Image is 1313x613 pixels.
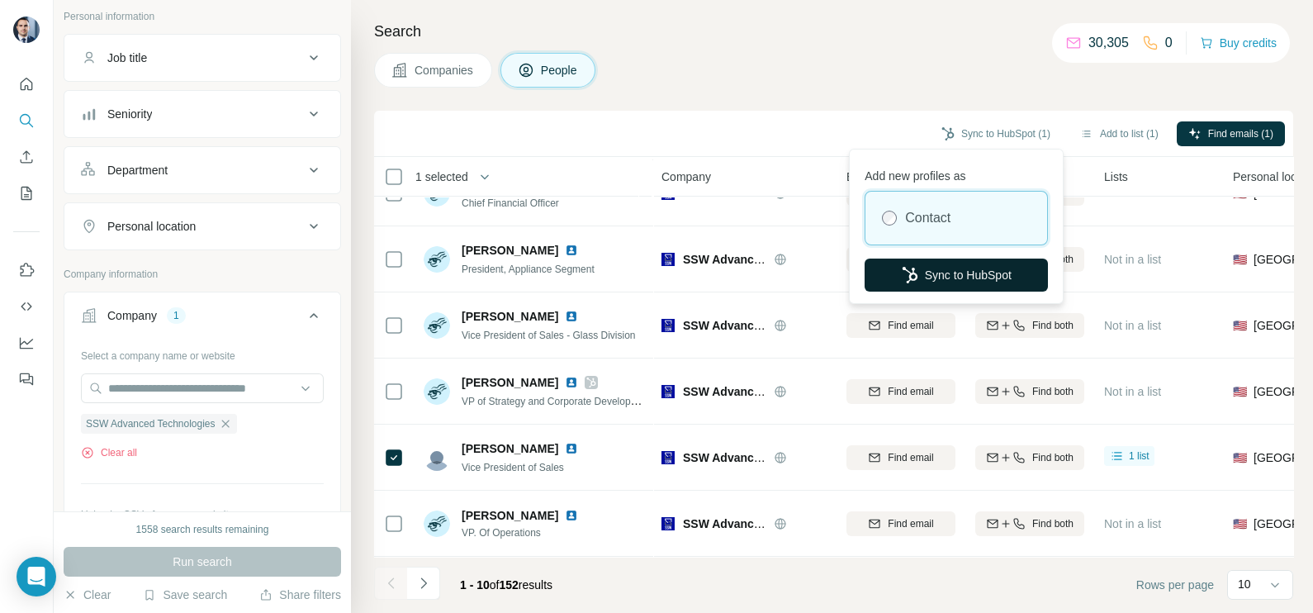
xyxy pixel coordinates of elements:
button: Enrich CSV [13,142,40,172]
span: 🇺🇸 [1233,449,1247,466]
span: Find email [888,318,933,333]
p: 10 [1238,576,1251,592]
div: Select a company name or website [81,342,324,364]
img: Logo of SSW Advanced Technologies [661,517,675,530]
span: People [541,62,579,78]
span: 🇺🇸 [1233,383,1247,400]
p: Upload a CSV of company websites. [81,507,324,522]
button: Find email [846,313,955,338]
img: LinkedIn logo [565,509,578,522]
span: SSW Advanced Technologies [86,416,216,431]
button: Find both [975,313,1084,338]
button: Navigate to next page [407,567,440,600]
p: 0 [1165,33,1173,53]
span: [PERSON_NAME] [462,440,558,457]
span: VP of Strategy and Corporate Development [462,394,652,407]
img: Avatar [424,511,450,537]
button: Find both [975,379,1084,404]
span: [PERSON_NAME] [462,242,558,259]
span: Not in a list [1104,517,1161,530]
span: SSW Advanced Technologies [683,319,844,332]
p: Company information [64,267,341,282]
button: Search [13,106,40,135]
img: Avatar [424,378,450,405]
span: Find both [1032,450,1074,465]
p: Personal information [64,9,341,24]
button: Add to list (1) [1069,121,1170,146]
button: Find email [846,379,955,404]
button: Company1 [64,296,340,342]
button: Clear [64,587,111,603]
span: President, Appliance Segment [462,264,595,275]
span: 1 list [1129,449,1149,463]
span: 🇺🇸 [1233,317,1247,334]
img: Logo of SSW Advanced Technologies [661,253,675,266]
button: Find email [846,247,955,272]
span: Not in a list [1104,385,1161,398]
button: Share filters [259,587,341,603]
span: VP. Of Operations [462,525,598,540]
button: Buy credits [1200,31,1277,55]
img: Logo of SSW Advanced Technologies [661,451,675,464]
div: Department [107,162,168,178]
span: [PERSON_NAME] [462,374,558,391]
span: 152 [500,578,519,592]
div: Company [107,307,157,324]
span: Vice President of Sales [462,462,564,473]
span: Find email [888,384,933,399]
span: results [460,578,552,592]
span: Vice President of Sales - Glass Division [462,330,636,341]
span: Email [846,169,875,185]
button: Sync to HubSpot [865,259,1048,292]
span: Not in a list [1104,319,1161,332]
span: Find both [1032,384,1074,399]
div: Seniority [107,106,152,122]
span: Lists [1104,169,1128,185]
span: [PERSON_NAME] [462,308,558,325]
button: Personal location [64,207,340,246]
button: Use Surfe on LinkedIn [13,255,40,285]
button: Find both [975,445,1084,470]
span: Find email [888,450,933,465]
div: 1558 search results remaining [136,522,269,537]
div: Job title [107,50,147,66]
button: Clear all [81,445,137,460]
button: Quick start [13,69,40,99]
button: Find email [846,445,955,470]
span: Find both [1032,516,1074,531]
img: Avatar [13,17,40,43]
button: Save search [143,587,227,603]
img: Logo of SSW Advanced Technologies [661,319,675,332]
button: Feedback [13,364,40,394]
button: Find emails (1) [1177,121,1285,146]
button: Find email [846,511,955,536]
button: My lists [13,178,40,208]
img: LinkedIn logo [565,442,578,455]
span: SSW Advanced Technologies [683,187,844,200]
button: Seniority [64,94,340,134]
img: Avatar [424,444,450,471]
button: Department [64,150,340,190]
span: 🇺🇸 [1233,251,1247,268]
span: Company [661,169,711,185]
span: SSW Advanced Technologies [683,253,844,266]
div: Open Intercom Messenger [17,557,56,596]
div: Personal location [107,218,196,235]
span: 🇺🇸 [1233,516,1247,532]
span: of [490,578,500,592]
span: SSW Advanced Technologies [683,385,844,398]
button: Find both [975,511,1084,536]
img: Avatar [424,246,450,273]
button: Job title [64,38,340,78]
label: Contact [905,208,950,228]
span: 1 - 10 [460,578,490,592]
img: LinkedIn logo [565,310,578,323]
img: Avatar [424,312,450,339]
img: LinkedIn logo [565,244,578,257]
span: SSW Advanced Technologies [683,451,844,464]
span: Not in a list [1104,253,1161,266]
span: 1 selected [415,169,468,185]
span: Not in a list [1104,187,1161,200]
span: Find emails (1) [1208,126,1273,141]
span: SSW Advanced Technologies [683,517,844,530]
